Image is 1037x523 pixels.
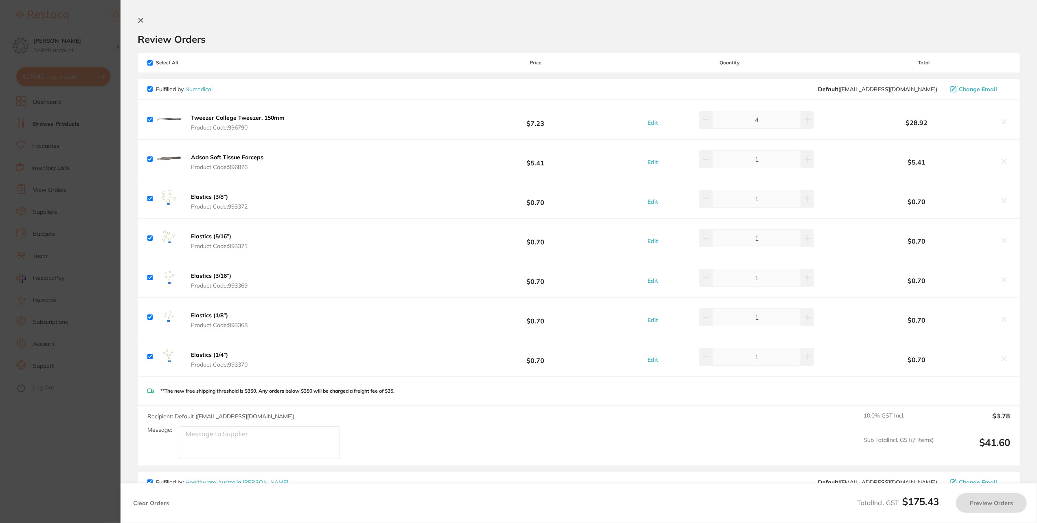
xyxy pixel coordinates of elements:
button: Edit [645,119,660,126]
button: Adson Soft Tissue Forceps Product Code:996876 [189,154,266,171]
b: Default [818,86,838,93]
b: Elastics (3/16”) [191,272,231,279]
span: Select All [147,60,229,66]
b: $0.70 [449,310,622,325]
button: Elastics (1/8”) Product Code:993368 [189,312,250,329]
button: Change Email [948,86,1010,93]
button: Tweezer College Tweezer, 150mm Product Code:996790 [189,114,287,131]
b: Adson Soft Tissue Forceps [191,154,263,161]
b: $0.70 [449,191,622,206]
output: $3.78 [940,412,1010,430]
b: $0.70 [837,316,995,324]
b: $5.41 [449,152,622,167]
a: Numedical [185,86,213,93]
output: $41.60 [940,437,1010,459]
span: Product Code: 996876 [191,164,263,170]
img: ZGJnbm91ag [156,107,182,133]
img: bmcxaTN1bQ [156,344,182,370]
p: Fulfilled by [156,479,288,486]
button: Elastics (1/4”) Product Code:993370 [189,351,250,368]
span: orders@numedical.com.au [818,86,937,92]
span: Quantity [622,60,837,66]
b: $0.70 [449,270,622,285]
span: Price [449,60,622,66]
button: Edit [645,277,660,284]
span: Product Code: 993369 [191,282,248,289]
img: b2UxOWhheg [156,265,182,291]
img: aWk3Y2xlaA [156,186,182,212]
b: $0.70 [449,349,622,364]
img: ZGEzMDltNQ [156,304,182,330]
b: $0.70 [837,277,995,284]
b: Default [818,479,838,486]
button: Preview Orders [956,493,1027,513]
b: Elastics (5/16”) [191,233,231,240]
label: Message: [147,426,172,433]
b: $0.70 [449,231,622,246]
span: Product Code: 993368 [191,322,248,328]
b: $0.70 [837,356,995,363]
b: Elastics (1/4”) [191,351,228,358]
button: Edit [645,237,660,245]
span: Change Email [959,86,997,92]
h2: Review Orders [138,33,1020,45]
button: Clear Orders [131,493,171,513]
span: info@healthwareaustralia.com.au [818,479,937,486]
span: 10.0 % GST Incl. [864,412,934,430]
button: Edit [645,316,660,324]
b: $0.70 [837,237,995,245]
img: eDg3bjhrOQ [156,146,182,172]
span: Recipient: Default ( [EMAIL_ADDRESS][DOMAIN_NAME] ) [147,413,294,420]
span: Change Email [959,479,997,486]
span: Product Code: 993371 [191,243,248,249]
button: Elastics (5/16”) Product Code:993371 [189,233,250,250]
span: Product Code: 993370 [191,361,248,368]
span: Product Code: 996790 [191,124,285,131]
img: N3FyOHVwYw [156,225,182,251]
b: Tweezer College Tweezer, 150mm [191,114,285,121]
b: $175.43 [902,495,939,508]
span: Total Incl. GST [857,499,939,507]
a: Healthware Australia [PERSON_NAME] [185,479,288,486]
button: Edit [645,356,660,363]
b: Elastics (1/8”) [191,312,228,319]
b: Elastics (3/8”) [191,193,228,200]
b: $28.92 [837,119,995,126]
button: Elastics (3/16”) Product Code:993369 [189,272,250,289]
b: $5.41 [837,158,995,166]
button: Edit [645,158,660,166]
span: Total [837,60,1010,66]
span: Sub Total Incl. GST ( 7 Items) [864,437,934,459]
button: Change Email [948,479,1010,486]
span: Product Code: 993372 [191,203,248,210]
p: **The new free shipping threshold is $350. Any orders below $350 will be charged a freight fee of... [160,388,395,394]
button: Edit [645,198,660,205]
b: $0.70 [837,198,995,205]
p: Fulfilled by [156,86,213,92]
button: Elastics (3/8”) Product Code:993372 [189,193,250,210]
b: $7.23 [449,112,622,127]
